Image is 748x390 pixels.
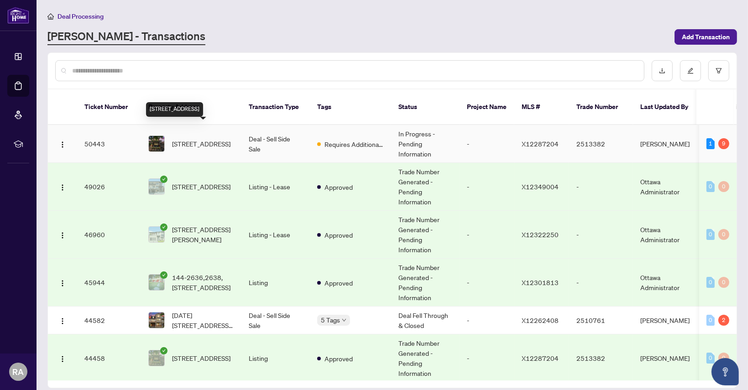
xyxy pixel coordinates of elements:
img: Logo [59,280,66,287]
span: 144-2636,2638,[STREET_ADDRESS] [172,272,234,292]
td: Ottawa Administrator [633,211,701,259]
td: Deal Fell Through & Closed [391,307,460,334]
img: Logo [59,317,66,325]
td: Listing - Lease [241,163,310,211]
div: [STREET_ADDRESS] [146,102,203,117]
td: Deal - Sell Side Sale [241,307,310,334]
button: Logo [55,275,70,290]
img: Logo [59,141,66,148]
div: 1 [706,138,715,149]
span: download [659,68,665,74]
th: MLS # [514,89,569,125]
td: 45944 [77,259,141,307]
td: 44458 [77,334,141,382]
img: logo [7,7,29,24]
span: X12287204 [522,354,559,362]
img: thumbnail-img [149,179,164,194]
span: down [342,318,346,322]
div: 2 [718,315,729,326]
button: filter [708,60,729,81]
th: Last Updated By [633,89,701,125]
div: 0 [718,353,729,364]
td: 44582 [77,307,141,334]
button: Add Transaction [675,29,737,45]
td: Trade Number Generated - Pending Information [391,211,460,259]
td: [PERSON_NAME] [633,334,701,382]
button: Logo [55,351,70,365]
td: Listing [241,259,310,307]
td: 50443 [77,125,141,163]
a: [PERSON_NAME] - Transactions [47,29,205,45]
th: Property Address [141,89,241,125]
span: X12262408 [522,316,559,324]
button: download [652,60,673,81]
span: Requires Additional Docs [324,139,384,149]
th: Transaction Type [241,89,310,125]
td: - [460,211,514,259]
td: Trade Number Generated - Pending Information [391,259,460,307]
img: Logo [59,355,66,363]
span: edit [687,68,694,74]
span: Approved [324,354,353,364]
div: 0 [718,277,729,288]
td: Ottawa Administrator [633,163,701,211]
td: 49026 [77,163,141,211]
td: - [460,334,514,382]
button: Open asap [711,358,739,385]
div: 0 [706,353,715,364]
button: Logo [55,179,70,194]
td: - [460,163,514,211]
td: Listing - Lease [241,211,310,259]
span: RA [13,365,24,378]
td: - [569,163,633,211]
td: 46960 [77,211,141,259]
span: Approved [324,182,353,192]
span: Deal Processing [58,12,104,21]
td: - [460,259,514,307]
td: 2513382 [569,334,633,382]
div: 0 [706,315,715,326]
div: 0 [718,229,729,240]
button: edit [680,60,701,81]
span: X12287204 [522,140,559,148]
div: 0 [706,181,715,192]
td: 2510761 [569,307,633,334]
span: check-circle [160,271,167,279]
td: Ottawa Administrator [633,259,701,307]
span: [DATE][STREET_ADDRESS][DATE][PERSON_NAME] [172,310,234,330]
span: X12322250 [522,230,559,239]
span: check-circle [160,224,167,231]
td: [PERSON_NAME] [633,125,701,163]
img: Logo [59,232,66,239]
span: check-circle [160,176,167,183]
td: [PERSON_NAME] [633,307,701,334]
td: In Progress - Pending Information [391,125,460,163]
span: Add Transaction [682,30,730,44]
button: Logo [55,227,70,242]
div: 0 [706,277,715,288]
th: Ticket Number [77,89,141,125]
span: Approved [324,278,353,288]
span: X12301813 [522,278,559,286]
span: [STREET_ADDRESS] [172,353,230,363]
span: filter [716,68,722,74]
div: 0 [718,181,729,192]
th: Trade Number [569,89,633,125]
td: Trade Number Generated - Pending Information [391,163,460,211]
div: 9 [718,138,729,149]
img: thumbnail-img [149,136,164,151]
span: [STREET_ADDRESS] [172,139,230,149]
td: Deal - Sell Side Sale [241,125,310,163]
td: - [460,307,514,334]
span: Approved [324,230,353,240]
td: 2513382 [569,125,633,163]
img: thumbnail-img [149,227,164,242]
span: [STREET_ADDRESS][PERSON_NAME] [172,224,234,244]
th: Project Name [460,89,514,125]
div: 0 [706,229,715,240]
td: - [569,211,633,259]
td: Trade Number Generated - Pending Information [391,334,460,382]
img: thumbnail-img [149,312,164,328]
img: Logo [59,184,66,191]
button: Logo [55,136,70,151]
